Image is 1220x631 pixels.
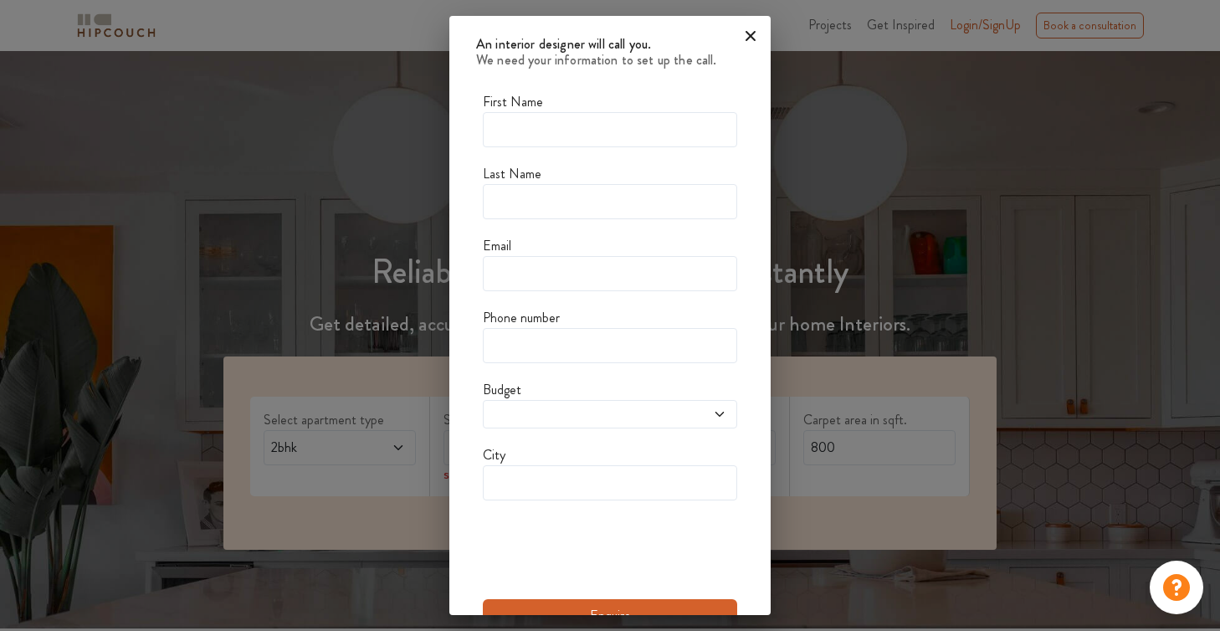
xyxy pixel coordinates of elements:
label: First Name [483,92,543,112]
label: Last Name [483,164,541,184]
label: Budget [483,380,521,400]
label: City [483,445,505,465]
label: Email [483,236,511,256]
label: Phone number [483,308,560,328]
h6: We need your information to set up the call. [476,52,771,68]
iframe: reCAPTCHA [483,517,737,582]
h5: An interior designer will call you. [476,36,771,52]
